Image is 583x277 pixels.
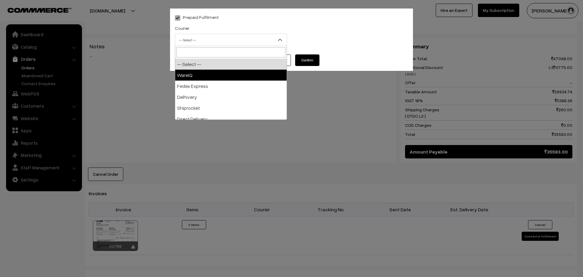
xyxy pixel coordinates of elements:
[175,70,287,81] li: WareIQ
[175,102,287,113] li: Shiprocket
[175,34,287,46] span: -- Select --
[175,81,287,92] li: Fedex Express
[175,113,287,124] li: Direct Delivery
[175,59,287,70] li: -- Select --
[295,54,319,66] button: Confirm
[175,35,287,45] span: -- Select --
[175,14,219,20] label: Prepaid Fulfilment
[175,92,287,102] li: Delhivery
[175,25,189,31] label: Courier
